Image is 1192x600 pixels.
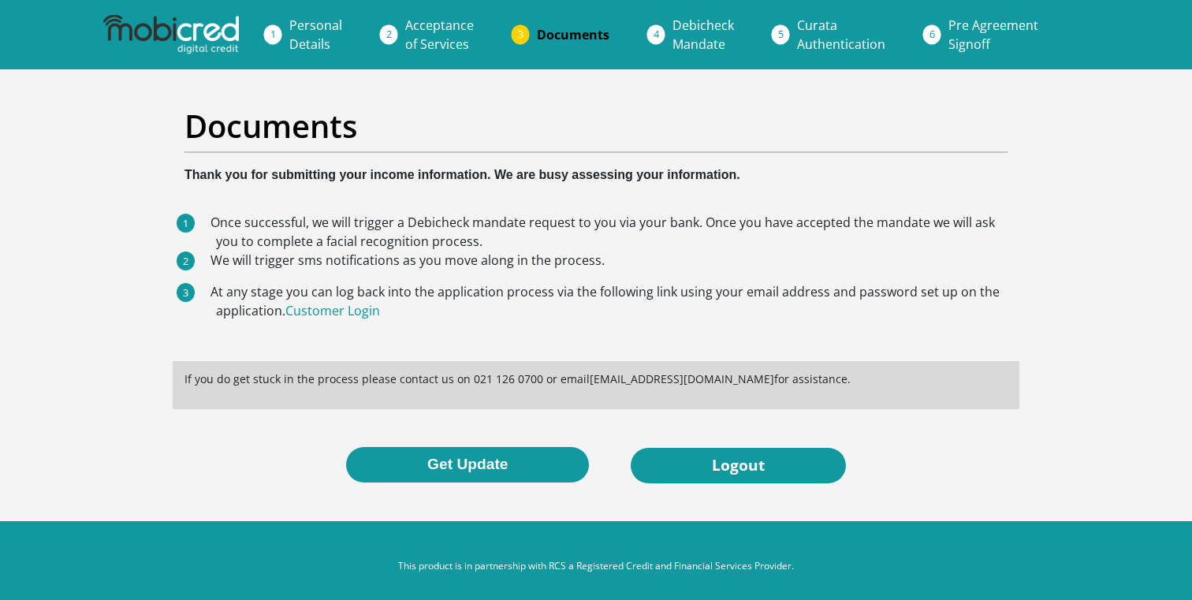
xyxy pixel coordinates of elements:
a: CurataAuthentication [784,9,898,60]
a: Logout [631,448,846,483]
button: Get Update [346,447,589,483]
span: Debicheck Mandate [672,17,734,53]
span: Personal Details [289,17,342,53]
li: At any stage you can log back into the application process via the following link using your emai... [216,282,1008,320]
li: We will trigger sms notifications as you move along in the process. [216,251,1008,270]
span: Acceptance of Services [405,17,474,53]
span: Curata Authentication [797,17,885,53]
p: This product is in partnership with RCS a Registered Credit and Financial Services Provider. [158,559,1034,573]
h2: Documents [184,107,1008,145]
span: Documents [537,26,609,43]
b: Thank you for submitting your income information. We are busy assessing your information. [184,168,740,181]
a: Documents [524,19,622,50]
img: mobicred logo [103,15,239,54]
a: DebicheckMandate [660,9,747,60]
a: Pre AgreementSignoff [936,9,1051,60]
a: Acceptanceof Services [393,9,486,60]
li: Once successful, we will trigger a Debicheck mandate request to you via your bank. Once you have ... [216,213,1008,251]
p: If you do get stuck in the process please contact us on 021 126 0700 or email [EMAIL_ADDRESS][DOM... [184,371,1008,387]
a: PersonalDetails [277,9,355,60]
a: Customer Login [285,302,380,319]
span: Pre Agreement Signoff [948,17,1038,53]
